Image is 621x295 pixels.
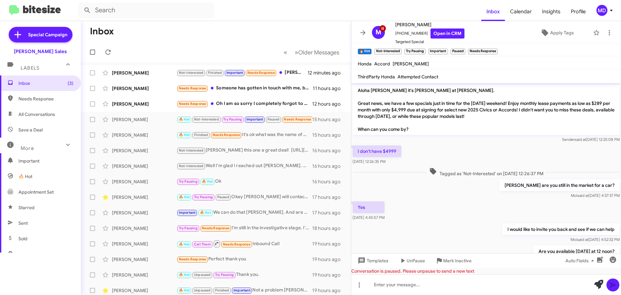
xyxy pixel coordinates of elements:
span: [DATE] 12:26:35 PM [353,159,386,164]
span: Important [179,210,196,215]
a: Calendar [505,2,537,21]
span: UnPause [407,255,425,267]
span: Important [234,288,250,292]
span: Appointment Set [18,189,54,195]
span: 🔥 Hot [202,179,213,184]
div: Perfect thank you [177,255,312,263]
span: [PERSON_NAME] [393,61,429,67]
span: 🔥 Hot [179,133,190,137]
span: said at [577,193,589,198]
button: UnPause [394,255,430,267]
p: [PERSON_NAME] are you still in the market for a car? [499,179,620,191]
span: 🔥 Hot [200,210,211,215]
span: Finished [215,288,229,292]
small: Paused [451,49,465,54]
small: 🔥 Hot [358,49,372,54]
button: Auto Fields [560,255,602,267]
div: [PERSON_NAME] [112,85,177,92]
span: Call Them [194,242,211,246]
span: ThirdParty Honda [358,74,395,80]
span: Sold Responded [18,251,53,257]
div: [PERSON_NAME] this one a great deal! [URL][DOMAIN_NAME][US_VEHICLE_IDENTIFICATION_NUMBER] When ca... [177,147,312,154]
a: Inbox [481,2,505,21]
div: 15 hours ago [312,116,346,123]
span: (3) [68,80,73,86]
span: Try Pausing [179,179,198,184]
span: Needs Response [212,133,240,137]
span: Not-Interested [179,71,204,75]
span: Templates [356,255,388,267]
div: MD [596,5,607,16]
small: Not-Interested [374,49,401,54]
div: [PERSON_NAME] [112,225,177,232]
span: Needs Response [223,242,250,246]
span: Moi [DATE] 4:52:32 PM [571,237,620,242]
div: 17 hours ago [312,194,346,200]
span: Unpaused [194,273,211,277]
span: Auto Fields [565,255,596,267]
span: « [284,48,287,56]
div: 16 hours ago [312,163,346,169]
span: Needs Response [179,86,206,90]
div: It's ok what was the name of your finance guys over there? [177,131,312,139]
span: Important [246,117,263,121]
span: Unpaused [194,288,211,292]
div: [PERSON_NAME] [112,101,177,107]
button: Templates [351,255,394,267]
span: Important [18,158,73,164]
span: Paused [217,195,229,199]
span: Try Pausing [179,226,198,230]
p: Yes [353,201,385,213]
button: Mark Inactive [430,255,477,267]
div: 16 hours ago [312,178,346,185]
button: Previous [280,46,291,59]
div: Someone has gotten in touch with me, but has not answered my question yet. [177,85,313,92]
span: Try Pausing [194,195,213,199]
a: Special Campaign [9,27,72,42]
span: [DATE] 4:45:57 PM [353,215,385,220]
span: [PERSON_NAME] [395,21,464,28]
span: Not-Interested [179,164,204,168]
span: Insights [537,2,566,21]
span: 🔥 Hot [179,242,190,246]
span: Special Campaign [28,31,67,38]
span: 🔥 Hot [179,288,190,292]
span: Honda [358,61,372,67]
span: Starred [18,204,35,211]
span: 🔥 Hot [179,273,190,277]
div: Conversation is paused. Please unpause to send a new text [351,268,621,274]
div: [PERSON_NAME] [112,70,177,76]
span: Mark Inactive [443,255,472,267]
span: More [21,145,34,151]
span: 🔥 Hot [179,117,190,121]
span: Accord [374,61,390,67]
span: Profile [566,2,591,21]
div: 12 minutes ago [308,70,346,76]
span: Inbox [18,80,73,86]
span: Paused [267,117,279,121]
span: Important [226,71,243,75]
small: Try Pausing [404,49,426,54]
div: [PERSON_NAME] Sales [14,48,67,55]
span: Not-Interested [194,117,219,121]
span: All Conversations [18,111,55,118]
button: Apply Tags [524,27,590,39]
a: Open in CRM [430,28,464,39]
span: said at [577,237,588,242]
div: I will and thank you so much [177,116,312,123]
span: said at [575,137,586,142]
div: 11 hours ago [313,85,346,92]
div: 16 hours ago [312,147,346,154]
div: [PERSON_NAME] [112,178,177,185]
span: Finished [194,133,208,137]
nav: Page navigation example [280,46,343,59]
span: Save a Deal [18,127,43,133]
div: I'm still in the investigative stage. I'll be in touch when I'm ready [177,224,312,232]
p: Aloha [PERSON_NAME] it's [PERSON_NAME] at [PERSON_NAME]. Great news, we have a few specials just ... [353,85,620,135]
span: Needs Response [179,257,206,261]
span: Sold [18,235,27,242]
span: 🔥 Hot [18,173,32,180]
div: [PERSON_NAME] Comparable. Car from your website [177,69,308,76]
div: Not a problem [PERSON_NAME]. When then is a better day and time for you? [177,287,312,294]
span: Targeted Special [395,39,464,45]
